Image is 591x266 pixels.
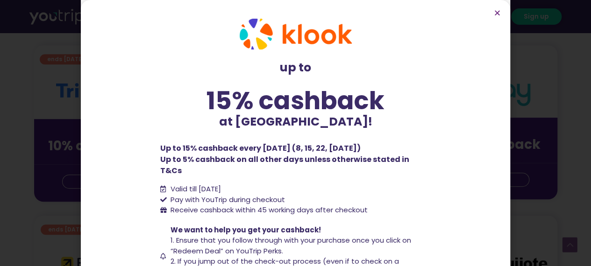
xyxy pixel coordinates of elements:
span: Receive cashback within 45 working days after checkout [168,205,368,216]
div: 15% cashback [160,88,431,113]
span: We want to help you get your cashback! [171,225,321,235]
span: Valid till [DATE] [168,184,221,195]
p: up to [160,59,431,77]
span: Pay with YouTrip during checkout [168,195,285,205]
p: Up to 15% cashback every [DATE] (8, 15, 22, [DATE]) Up to 5% cashback on all other days unless ot... [160,143,431,176]
span: 1. Ensure that you follow through with your purchase once you click on “Redeem Deal” on YouTrip P... [171,235,411,256]
a: Close [494,9,501,16]
p: at [GEOGRAPHIC_DATA]! [160,113,431,131]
